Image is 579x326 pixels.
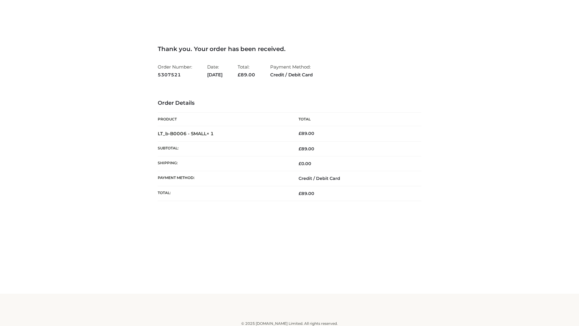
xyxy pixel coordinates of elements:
h3: Order Details [158,100,421,107]
span: £ [299,161,301,166]
th: Product [158,113,289,126]
strong: LT_b-B0006 - SMALL [158,131,214,136]
th: Total: [158,186,289,201]
strong: Credit / Debit Card [270,71,313,79]
span: £ [299,191,301,196]
li: Order Number: [158,62,192,80]
th: Payment method: [158,171,289,186]
li: Payment Method: [270,62,313,80]
bdi: 0.00 [299,161,311,166]
span: £ [238,72,241,78]
li: Date: [207,62,223,80]
th: Shipping: [158,156,289,171]
span: £ [299,131,301,136]
strong: [DATE] [207,71,223,79]
span: 89.00 [299,191,314,196]
strong: 5307521 [158,71,192,79]
li: Total: [238,62,255,80]
span: £ [299,146,301,152]
td: Credit / Debit Card [289,171,421,186]
bdi: 89.00 [299,131,314,136]
th: Subtotal: [158,141,289,156]
span: 89.00 [299,146,314,152]
strong: × 1 [207,131,214,136]
h3: Thank you. Your order has been received. [158,45,421,53]
th: Total [289,113,421,126]
span: 89.00 [238,72,255,78]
